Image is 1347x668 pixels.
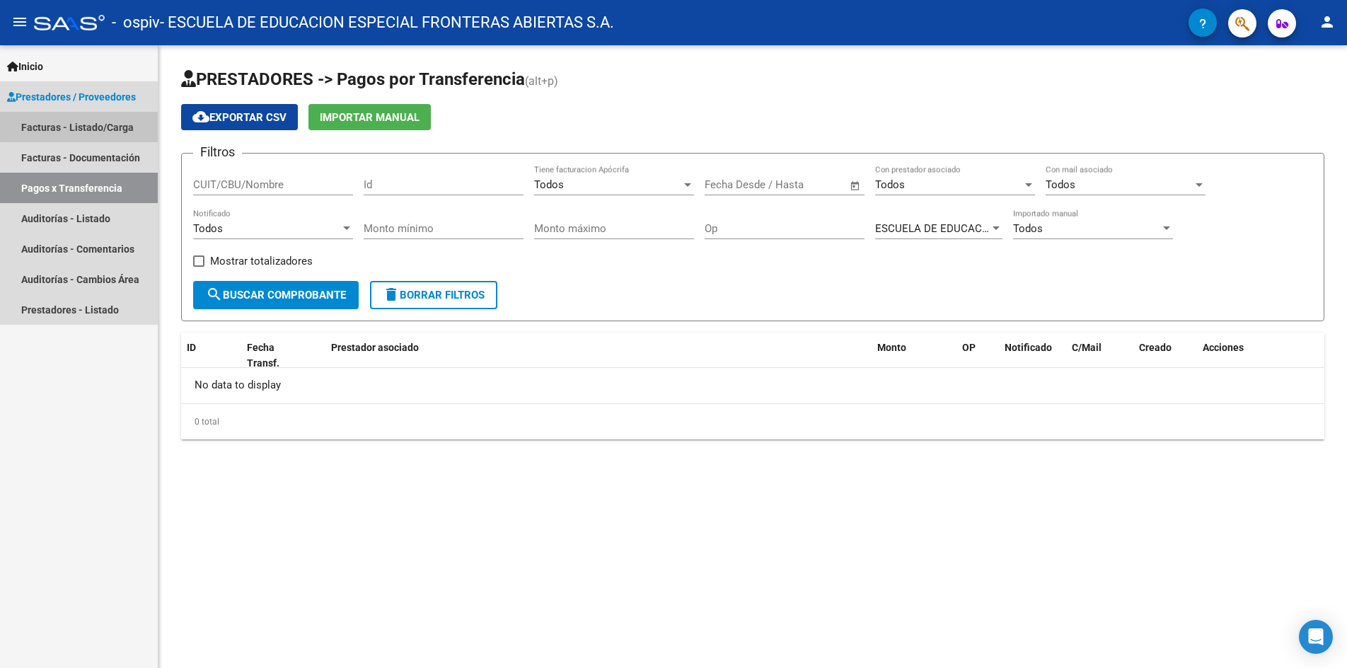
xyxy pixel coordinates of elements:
[1046,178,1075,191] span: Todos
[775,178,843,191] input: Fecha fin
[247,342,279,369] span: Fecha Transf.
[1299,620,1333,654] div: Open Intercom Messenger
[1072,342,1102,353] span: C/Mail
[370,281,497,309] button: Borrar Filtros
[1203,342,1244,353] span: Acciones
[206,289,346,301] span: Buscar Comprobante
[181,404,1324,439] div: 0 total
[1133,333,1197,379] datatable-header-cell: Creado
[1013,222,1043,235] span: Todos
[331,342,419,353] span: Prestador asociado
[112,7,160,38] span: - ospiv
[525,74,558,88] span: (alt+p)
[325,333,872,379] datatable-header-cell: Prestador asociado
[11,13,28,30] mat-icon: menu
[999,333,1066,379] datatable-header-cell: Notificado
[534,178,564,191] span: Todos
[1139,342,1172,353] span: Creado
[877,342,906,353] span: Monto
[383,286,400,303] mat-icon: delete
[181,333,241,379] datatable-header-cell: ID
[872,333,956,379] datatable-header-cell: Monto
[1005,342,1052,353] span: Notificado
[210,253,313,270] span: Mostrar totalizadores
[193,281,359,309] button: Buscar Comprobante
[181,104,298,130] button: Exportar CSV
[193,222,223,235] span: Todos
[206,286,223,303] mat-icon: search
[181,368,1324,403] div: No data to display
[160,7,614,38] span: - ESCUELA DE EDUCACION ESPECIAL FRONTERAS ABIERTAS S.A.
[192,108,209,125] mat-icon: cloud_download
[956,333,999,379] datatable-header-cell: OP
[962,342,976,353] span: OP
[705,178,762,191] input: Fecha inicio
[187,342,196,353] span: ID
[875,178,905,191] span: Todos
[181,69,525,89] span: PRESTADORES -> Pagos por Transferencia
[193,142,242,162] h3: Filtros
[1066,333,1133,379] datatable-header-cell: C/Mail
[875,222,1185,235] span: ESCUELA DE EDUCACION ESPECIAL FRONTERAS ABIERTAS S.A.
[7,89,136,105] span: Prestadores / Proveedores
[848,178,864,194] button: Open calendar
[383,289,485,301] span: Borrar Filtros
[1319,13,1336,30] mat-icon: person
[192,111,287,124] span: Exportar CSV
[1197,333,1324,379] datatable-header-cell: Acciones
[308,104,431,130] button: Importar Manual
[320,111,420,124] span: Importar Manual
[241,333,305,379] datatable-header-cell: Fecha Transf.
[7,59,43,74] span: Inicio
